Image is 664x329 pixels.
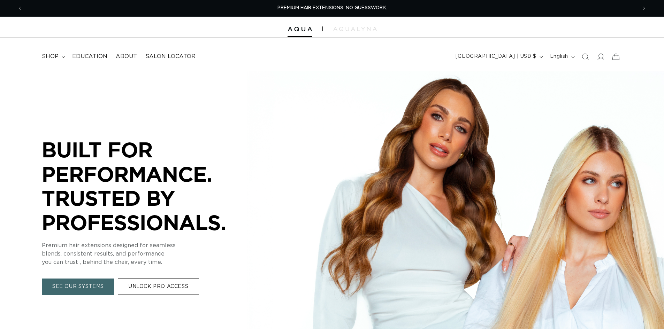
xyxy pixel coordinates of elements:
[42,250,251,258] p: blends, consistent results, and performance
[546,50,578,63] button: English
[42,258,251,267] p: you can trust , behind the chair, every time.
[112,49,141,64] a: About
[42,279,114,295] a: SEE OUR SYSTEMS
[277,6,387,10] span: PREMIUM HAIR EXTENSIONS. NO GUESSWORK.
[72,53,107,60] span: Education
[456,53,536,60] span: [GEOGRAPHIC_DATA] | USD $
[550,53,568,60] span: English
[145,53,196,60] span: Salon Locator
[68,49,112,64] a: Education
[42,138,251,234] p: BUILT FOR PERFORMANCE. TRUSTED BY PROFESSIONALS.
[636,2,652,15] button: Next announcement
[42,242,251,250] p: Premium hair extensions designed for seamless
[141,49,200,64] a: Salon Locator
[116,53,137,60] span: About
[451,50,546,63] button: [GEOGRAPHIC_DATA] | USD $
[333,27,377,31] img: aqualyna.com
[42,53,59,60] span: shop
[288,27,312,32] img: Aqua Hair Extensions
[118,279,199,295] a: UNLOCK PRO ACCESS
[578,49,593,64] summary: Search
[12,2,28,15] button: Previous announcement
[38,49,68,64] summary: shop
